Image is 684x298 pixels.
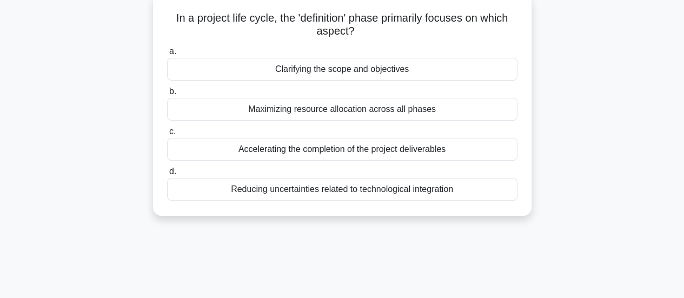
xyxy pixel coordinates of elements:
span: d. [169,167,176,176]
h5: In a project life cycle, the 'definition' phase primarily focuses on which aspect? [166,11,519,38]
div: Accelerating the completion of the project deliverables [167,138,517,161]
span: a. [169,47,176,56]
span: c. [169,127,176,136]
span: b. [169,87,176,96]
div: Clarifying the scope and objectives [167,58,517,81]
div: Maximizing resource allocation across all phases [167,98,517,121]
div: Reducing uncertainties related to technological integration [167,178,517,201]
